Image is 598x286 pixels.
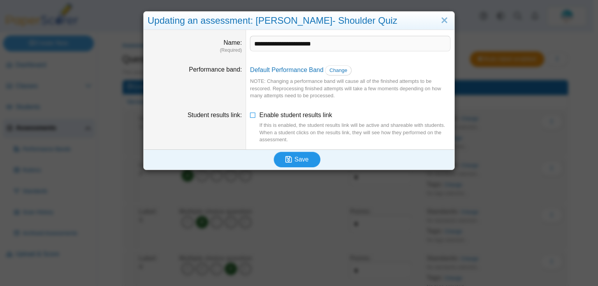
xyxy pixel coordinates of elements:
span: Enable student results link [259,112,450,143]
button: Save [274,152,320,167]
div: Updating an assessment: [PERSON_NAME]- Shoulder Quiz [144,12,454,30]
div: NOTE: Changing a performance band will cause all of the finished attempts to be rescored. Reproce... [250,78,450,99]
div: If this is enabled, the student results link will be active and shareable with students. When a s... [259,122,450,143]
span: Change [329,67,347,73]
label: Student results link [188,112,242,118]
label: Name [223,39,242,46]
dfn: (Required) [148,47,242,54]
label: Performance band [189,66,242,73]
a: Change [325,65,352,75]
a: Close [438,14,450,27]
span: Save [294,156,308,163]
a: Default Performance Band [250,67,324,73]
